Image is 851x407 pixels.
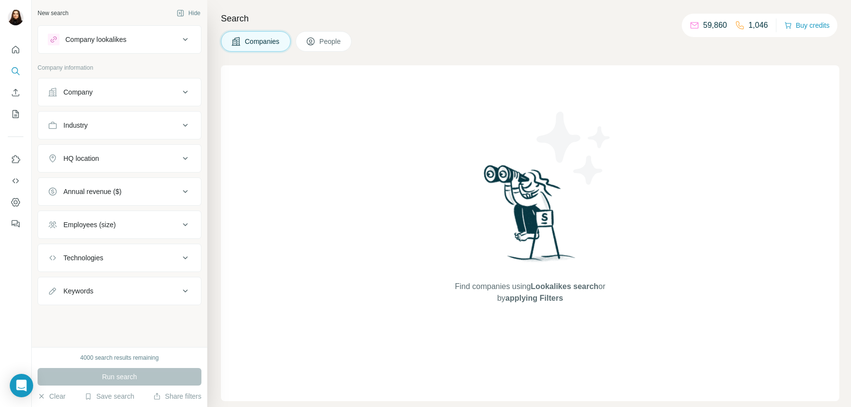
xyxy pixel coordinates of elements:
[38,180,201,203] button: Annual revenue ($)
[170,6,207,20] button: Hide
[8,41,23,58] button: Quick start
[65,35,126,44] div: Company lookalikes
[8,62,23,80] button: Search
[80,353,159,362] div: 4000 search results remaining
[530,104,618,192] img: Surfe Illustration - Stars
[8,172,23,190] button: Use Surfe API
[505,294,563,302] span: applying Filters
[63,286,93,296] div: Keywords
[63,87,93,97] div: Company
[63,154,99,163] div: HQ location
[8,84,23,101] button: Enrich CSV
[63,220,116,230] div: Employees (size)
[38,391,65,401] button: Clear
[8,215,23,233] button: Feedback
[531,282,598,291] span: Lookalikes search
[479,162,581,271] img: Surfe Illustration - Woman searching with binoculars
[452,281,608,304] span: Find companies using or by
[749,19,768,31] p: 1,046
[245,37,280,46] span: Companies
[153,391,201,401] button: Share filters
[8,105,23,123] button: My lists
[63,253,103,263] div: Technologies
[8,10,23,25] img: Avatar
[84,391,134,401] button: Save search
[63,187,121,196] div: Annual revenue ($)
[319,37,342,46] span: People
[38,80,201,104] button: Company
[221,12,839,25] h4: Search
[784,19,830,32] button: Buy credits
[38,246,201,270] button: Technologies
[38,279,201,303] button: Keywords
[10,374,33,397] div: Open Intercom Messenger
[38,63,201,72] p: Company information
[38,9,68,18] div: New search
[8,194,23,211] button: Dashboard
[8,151,23,168] button: Use Surfe on LinkedIn
[38,147,201,170] button: HQ location
[38,28,201,51] button: Company lookalikes
[63,120,88,130] div: Industry
[703,19,727,31] p: 59,860
[38,114,201,137] button: Industry
[38,213,201,236] button: Employees (size)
